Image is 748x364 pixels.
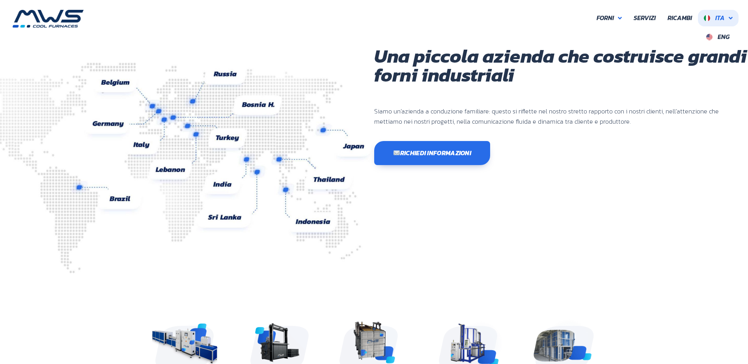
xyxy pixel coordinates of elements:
[668,13,692,23] span: Ricambi
[715,13,725,22] span: Ita
[597,13,614,23] span: Forni
[393,150,472,156] span: Richiedi informazioni
[591,10,628,26] a: Forni
[698,10,739,26] a: Ita
[698,26,739,46] a: Eng
[628,10,662,26] a: Servizi
[394,150,400,156] img: ✉️
[718,32,729,41] span: Eng
[662,10,698,26] a: Ricambi
[13,10,84,28] img: MWS s.r.l.
[634,13,656,23] span: Servizi
[374,141,491,165] a: ✉️Richiedi informazioni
